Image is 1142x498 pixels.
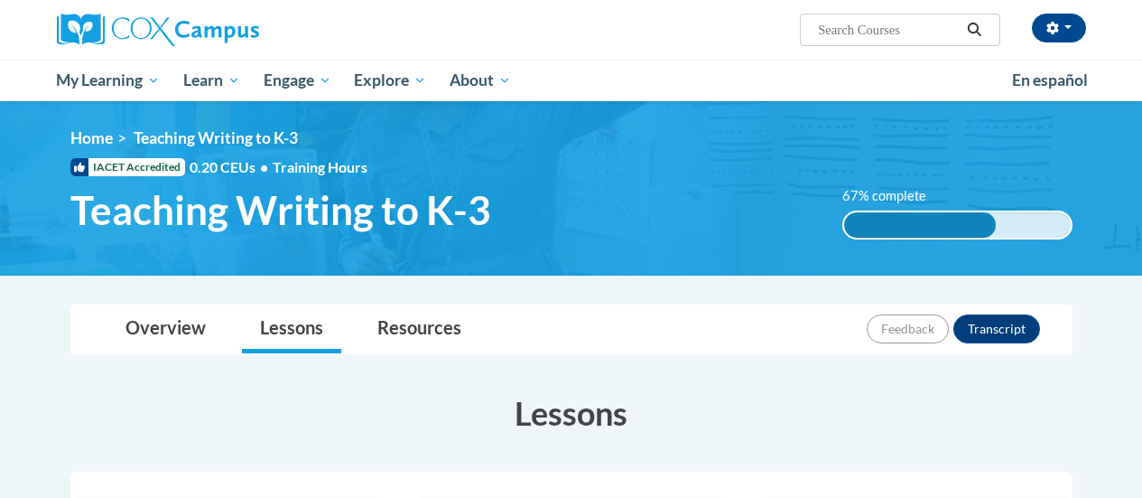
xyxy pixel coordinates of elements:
[438,60,523,101] a: About
[354,70,426,91] span: Explore
[359,305,479,353] a: Resources
[242,305,341,353] a: Lessons
[252,60,343,101] a: Engage
[70,128,113,147] a: Home
[56,70,160,91] span: My Learning
[183,70,240,91] span: Learn
[190,157,273,177] span: 0.20 CEUs
[450,70,511,91] span: About
[107,305,224,353] a: Overview
[1000,61,1100,99] a: En español
[45,60,172,101] a: My Learning
[953,315,1040,343] button: Transcript
[260,158,268,175] span: •
[1032,14,1086,42] button: Account Settings
[342,60,438,101] a: Explore
[264,70,331,91] span: Engage
[57,14,259,46] img: Cox Campus
[273,158,367,175] span: Training Hours
[70,158,185,176] span: IACET Accredited
[57,14,382,46] a: Cox Campus
[842,186,946,206] label: 67% complete
[867,315,949,343] button: Feedback
[70,390,1072,436] h3: Lessons
[172,60,252,101] a: Learn
[961,19,988,41] button: Search
[844,212,996,238] div: 67% complete
[1012,70,1088,89] span: En español
[43,60,1100,101] div: Main menu
[816,19,961,41] input: Search Courses
[70,186,491,234] span: Teaching Writing to K-3
[134,128,298,147] span: Teaching Writing to K-3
